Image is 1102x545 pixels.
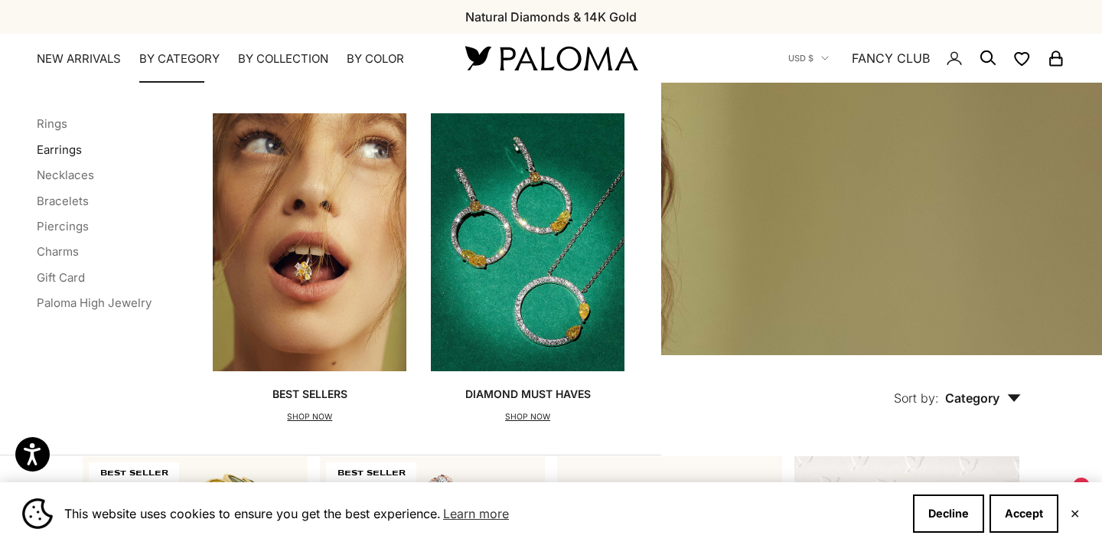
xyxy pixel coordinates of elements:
[990,494,1058,533] button: Accept
[213,113,406,424] a: Best SellersSHOP NOW
[894,390,939,406] span: Sort by:
[788,51,829,65] button: USD $
[272,387,347,402] p: Best Sellers
[37,219,89,233] a: Piercings
[64,502,901,525] span: This website uses cookies to ensure you get the best experience.
[272,410,347,425] p: SHOP NOW
[913,494,984,533] button: Decline
[139,51,220,67] summary: By Category
[238,51,328,67] summary: By Collection
[37,116,67,131] a: Rings
[37,194,89,208] a: Bracelets
[37,51,429,67] nav: Primary navigation
[1070,509,1080,518] button: Close
[788,34,1065,83] nav: Secondary navigation
[431,113,624,424] a: Diamond Must HavesSHOP NOW
[37,244,79,259] a: Charms
[347,51,404,67] summary: By Color
[37,295,152,310] a: Paloma High Jewelry
[465,387,591,402] p: Diamond Must Haves
[89,462,179,484] span: BEST SELLER
[37,270,85,285] a: Gift Card
[37,142,82,157] a: Earrings
[37,51,121,67] a: NEW ARRIVALS
[945,390,1021,406] span: Category
[465,7,637,27] p: Natural Diamonds & 14K Gold
[465,410,591,425] p: SHOP NOW
[37,168,94,182] a: Necklaces
[788,51,813,65] span: USD $
[22,498,53,529] img: Cookie banner
[859,355,1056,419] button: Sort by: Category
[326,462,416,484] span: BEST SELLER
[441,502,511,525] a: Learn more
[852,48,930,68] a: FANCY CLUB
